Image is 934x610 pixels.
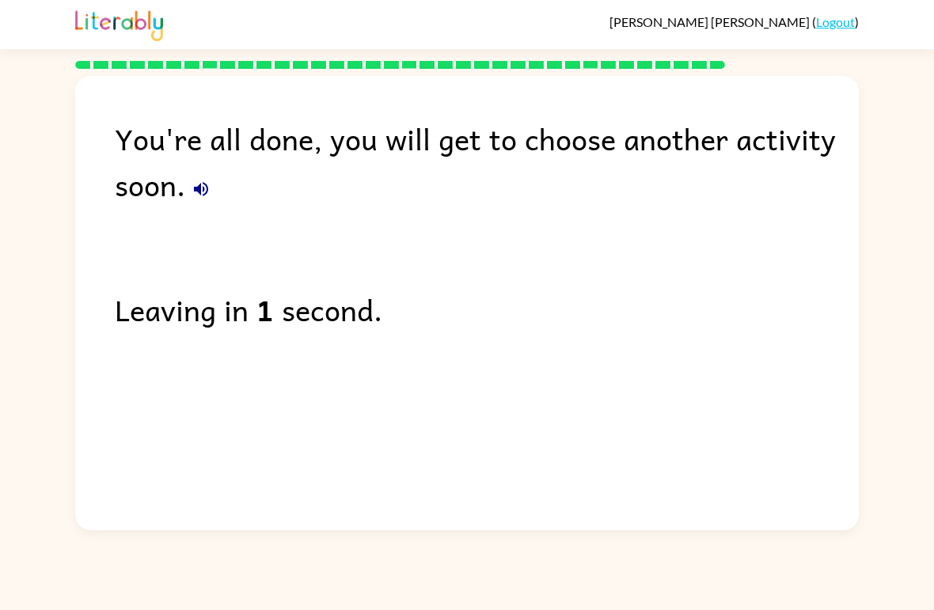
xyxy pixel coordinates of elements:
div: Leaving in second. [115,286,859,332]
div: ( ) [609,14,859,29]
div: You're all done, you will get to choose another activity soon. [115,116,859,207]
img: Literably [75,6,163,41]
b: 1 [256,286,274,332]
a: Logout [816,14,855,29]
span: [PERSON_NAME] [PERSON_NAME] [609,14,812,29]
